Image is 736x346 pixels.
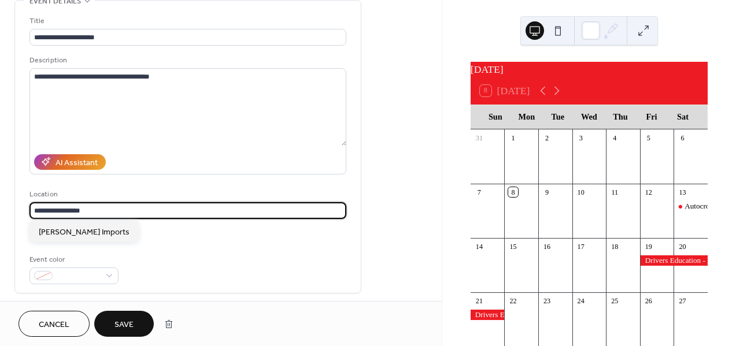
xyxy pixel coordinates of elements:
div: 4 [610,133,620,143]
div: 24 [576,296,586,306]
div: 25 [610,296,620,306]
div: 19 [643,241,653,251]
div: 18 [610,241,620,251]
span: [PERSON_NAME] Imports [39,226,130,239]
span: Cancel [39,319,69,331]
div: Drivers Education - Mid-Ohio [640,255,708,266]
div: 6 [678,133,687,143]
div: Sun [480,105,511,129]
button: AI Assistant [34,154,106,170]
div: 22 [508,296,518,306]
div: 9 [542,187,552,197]
button: Cancel [19,311,90,337]
div: 13 [678,187,687,197]
span: Save [114,319,134,331]
div: Sat [667,105,698,129]
div: 7 [474,187,484,197]
div: 14 [474,241,484,251]
div: 15 [508,241,518,251]
div: 31 [474,133,484,143]
div: Location [29,188,344,200]
div: 10 [576,187,586,197]
div: Tue [542,105,574,129]
div: 12 [643,187,653,197]
div: Autocross [685,201,715,211]
div: 20 [678,241,687,251]
div: 2 [542,133,552,143]
div: Autocross [674,201,708,211]
div: 1 [508,133,518,143]
div: 5 [643,133,653,143]
div: 26 [643,296,653,306]
div: 11 [610,187,620,197]
div: Title [29,15,344,27]
div: AI Assistant [56,157,98,169]
div: 16 [542,241,552,251]
div: Wed [574,105,605,129]
div: Thu [605,105,636,129]
div: Fri [636,105,667,129]
div: Drivers Education - Mid-Ohio [471,310,505,320]
div: 21 [474,296,484,306]
div: Mon [511,105,542,129]
div: Event color [29,254,116,266]
div: 3 [576,133,586,143]
button: Save [94,311,154,337]
div: 23 [542,296,552,306]
div: 8 [508,187,518,197]
div: 27 [678,296,687,306]
div: 17 [576,241,586,251]
div: Description [29,54,344,66]
div: [DATE] [471,62,708,77]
